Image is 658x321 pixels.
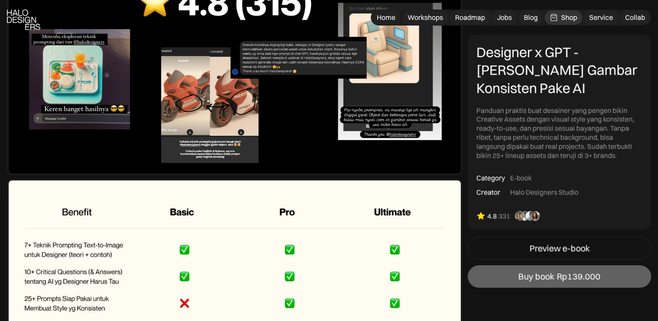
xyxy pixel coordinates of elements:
div: Home [377,13,395,22]
div: Category [476,174,505,183]
div: Rp139.000 [557,271,600,282]
div: Collab [625,13,645,22]
a: Shop [545,10,582,25]
div: Designer x GPT - [PERSON_NAME] Gambar Konsisten Pake AI [476,43,642,97]
div: Creator [476,188,500,197]
a: Preview e-book [468,237,651,260]
a: Collab [620,10,650,25]
a: Jobs [492,10,517,25]
div: 4.8 [487,212,497,221]
div: Jobs [497,13,512,22]
div: Service [589,13,613,22]
div: Buy book [518,271,554,282]
div: Blog [524,13,538,22]
a: Home [372,10,401,25]
a: Roadmap [450,10,490,25]
div: Shop [561,13,577,22]
div: Panduan praktis buat desainer yang pengen bikin Creative Assets dengan visual style yang konsiste... [476,106,642,160]
div: Roadmap [455,13,485,22]
a: Workshops [402,10,448,25]
a: Blog [519,10,543,25]
a: Service [584,10,618,25]
div: E-book [510,174,532,183]
div: Workshops [408,13,443,22]
div: 331 [498,212,510,221]
div: Preview e-book [530,243,590,254]
a: Buy bookRp139.000 [468,265,651,288]
div: Halo Designers Studio [510,188,578,197]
